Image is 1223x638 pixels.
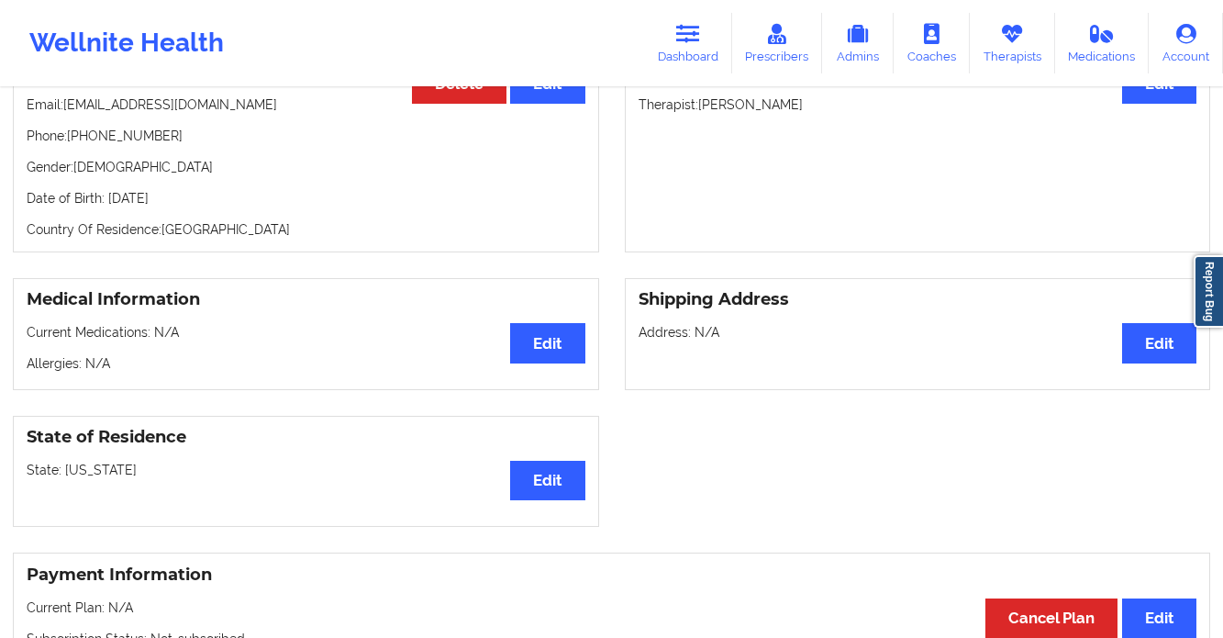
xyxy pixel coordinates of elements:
[644,13,732,73] a: Dashboard
[27,289,585,310] h3: Medical Information
[970,13,1055,73] a: Therapists
[639,323,1197,341] p: Address: N/A
[894,13,970,73] a: Coaches
[27,323,585,341] p: Current Medications: N/A
[510,323,584,363] button: Edit
[27,158,585,176] p: Gender: [DEMOGRAPHIC_DATA]
[639,289,1197,310] h3: Shipping Address
[1149,13,1223,73] a: Account
[27,427,585,448] h3: State of Residence
[1194,255,1223,328] a: Report Bug
[822,13,894,73] a: Admins
[27,95,585,114] p: Email: [EMAIL_ADDRESS][DOMAIN_NAME]
[27,220,585,239] p: Country Of Residence: [GEOGRAPHIC_DATA]
[27,599,1196,617] p: Current Plan: N/A
[732,13,823,73] a: Prescribers
[27,189,585,207] p: Date of Birth: [DATE]
[1122,323,1196,363] button: Edit
[27,354,585,373] p: Allergies: N/A
[639,95,1197,114] p: Therapist: [PERSON_NAME]
[1055,13,1150,73] a: Medications
[1122,599,1196,638] button: Edit
[985,599,1117,638] button: Cancel Plan
[27,565,1196,586] h3: Payment Information
[27,127,585,145] p: Phone: [PHONE_NUMBER]
[510,461,584,500] button: Edit
[27,461,585,479] p: State: [US_STATE]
